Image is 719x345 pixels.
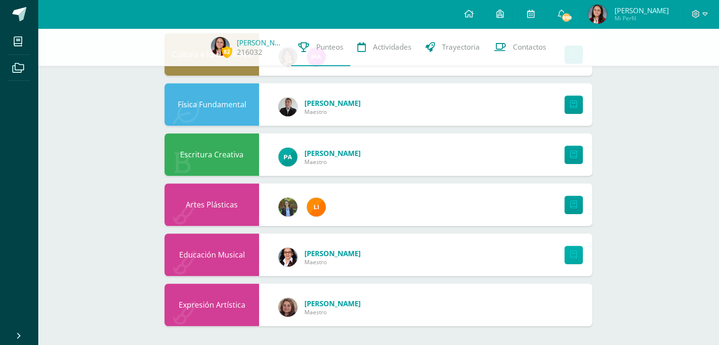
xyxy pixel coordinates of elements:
div: Expresión Artística [165,284,259,326]
img: 50a28e110b6752814bbd5c7cebe28769.png [278,248,297,267]
a: 216032 [237,47,262,57]
span: Maestro [304,158,361,166]
img: 6fbc26837fd78081e2202675a432dd0c.png [278,298,297,317]
span: [PERSON_NAME] [304,299,361,308]
a: Trayectoria [418,28,487,66]
a: Contactos [487,28,553,66]
div: Escritura Creativa [165,133,259,176]
span: Mi Perfil [614,14,668,22]
span: Maestro [304,108,361,116]
span: Actividades [373,42,411,52]
div: Física Fundamental [165,83,259,126]
span: Contactos [513,42,546,52]
img: 311ed8b04162f8c1d5ef1f70f8bb6f47.png [278,97,297,116]
img: f1c371c5501f3d0b798b31bf18e8b452.png [278,147,297,166]
span: Maestro [304,258,361,266]
span: 898 [561,12,572,23]
span: [PERSON_NAME] [304,148,361,158]
a: [PERSON_NAME] [237,38,284,47]
span: [PERSON_NAME] [304,249,361,258]
img: ba9aad4f0952ce05df1df3f7c4b97ba6.png [307,198,326,216]
img: c42e844f0d72ed1ea4fb8975a5518494.png [588,5,607,24]
span: Trayectoria [442,42,480,52]
div: Artes Plásticas [165,183,259,226]
span: Maestro [304,308,361,316]
div: Educación Musical [165,233,259,276]
img: 2be80b7038cf6d5aac617d54738a453e.png [278,198,297,216]
img: c42e844f0d72ed1ea4fb8975a5518494.png [211,37,230,56]
span: [PERSON_NAME] [614,6,668,15]
span: Punteos [316,42,343,52]
a: Punteos [291,28,350,66]
a: Actividades [350,28,418,66]
span: [PERSON_NAME] [304,98,361,108]
span: 82 [222,46,232,58]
